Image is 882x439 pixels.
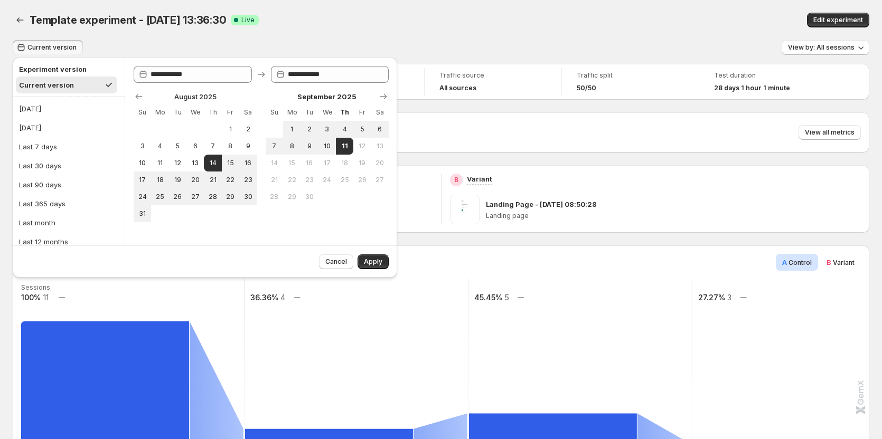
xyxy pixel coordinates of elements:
[358,176,367,184] span: 26
[155,142,164,150] span: 4
[155,193,164,201] span: 25
[270,176,279,184] span: 21
[813,16,863,24] span: Edit experiment
[358,108,367,117] span: Fr
[155,176,164,184] span: 18
[336,171,353,188] button: Thursday September 25 2025
[336,138,353,155] button: End of range Today Thursday September 11 2025
[134,171,151,188] button: Sunday August 17 2025
[323,176,332,184] span: 24
[186,104,204,121] th: Wednesday
[467,174,492,184] p: Variant
[186,138,204,155] button: Wednesday August 6 2025
[186,188,204,205] button: Wednesday August 27 2025
[270,193,279,201] span: 28
[318,171,336,188] button: Wednesday September 24 2025
[371,171,389,188] button: Saturday September 27 2025
[287,108,296,117] span: Mo
[16,119,121,136] button: [DATE]
[243,142,252,150] span: 9
[336,155,353,171] button: Thursday September 18 2025
[19,122,41,133] div: [DATE]
[173,193,182,201] span: 26
[204,188,221,205] button: Thursday August 28 2025
[204,171,221,188] button: Thursday August 21 2025
[340,108,349,117] span: Th
[191,108,200,117] span: We
[301,188,318,205] button: Tuesday September 30 2025
[439,71,547,80] span: Traffic source
[371,104,389,121] th: Saturday
[173,159,182,167] span: 12
[19,103,41,114] div: [DATE]
[319,254,353,269] button: Cancel
[266,138,283,155] button: Sunday September 7 2025
[243,159,252,167] span: 16
[336,104,353,121] th: Thursday
[151,171,168,188] button: Monday August 18 2025
[371,121,389,138] button: Saturday September 6 2025
[358,254,389,269] button: Apply
[186,171,204,188] button: Wednesday August 20 2025
[138,176,147,184] span: 17
[340,125,349,133] span: 4
[222,155,239,171] button: Friday August 15 2025
[191,142,200,150] span: 6
[301,171,318,188] button: Tuesday September 23 2025
[283,188,301,205] button: Monday September 29 2025
[323,108,332,117] span: We
[301,121,318,138] button: Tuesday September 2 2025
[371,138,389,155] button: Saturday September 13 2025
[287,125,296,133] span: 1
[151,104,168,121] th: Monday
[287,159,296,167] span: 15
[486,199,597,209] p: Landing Page - [DATE] 08:50:28
[353,155,371,171] button: Friday September 19 2025
[226,193,235,201] span: 29
[241,16,255,24] span: Live
[239,188,257,205] button: Saturday August 30 2025
[204,155,221,171] button: Start of range Thursday August 14 2025
[714,84,790,92] span: 28 days 1 hour 1 minute
[173,108,182,117] span: Tu
[287,142,296,150] span: 8
[376,142,384,150] span: 13
[318,155,336,171] button: Wednesday September 17 2025
[318,138,336,155] button: Wednesday September 10 2025
[782,40,869,55] button: View by: All sessions
[714,70,822,93] a: Test duration28 days 1 hour 1 minute
[698,293,725,302] text: 27.27%
[454,176,458,184] h2: B
[305,193,314,201] span: 30
[270,159,279,167] span: 14
[340,176,349,184] span: 25
[19,64,114,74] h2: Experiment version
[226,125,235,133] span: 1
[134,188,151,205] button: Sunday August 24 2025
[280,293,285,302] text: 4
[376,176,384,184] span: 27
[208,176,217,184] span: 21
[266,188,283,205] button: Sunday September 28 2025
[169,155,186,171] button: Tuesday August 12 2025
[270,108,279,117] span: Su
[376,159,384,167] span: 20
[191,176,200,184] span: 20
[283,121,301,138] button: Monday September 1 2025
[243,193,252,201] span: 30
[283,138,301,155] button: Monday September 8 2025
[789,259,812,266] span: Control
[191,193,200,201] span: 27
[782,258,787,266] span: A
[19,80,74,90] div: Current version
[19,179,61,190] div: Last 90 days
[134,138,151,155] button: Sunday August 3 2025
[577,70,684,93] a: Traffic split50/50
[13,40,83,55] button: Current version
[358,159,367,167] span: 19
[714,71,822,80] span: Test duration
[376,89,391,104] button: Show next month, October 2025
[287,176,296,184] span: 22
[16,233,121,250] button: Last 12 months
[371,155,389,171] button: Saturday September 20 2025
